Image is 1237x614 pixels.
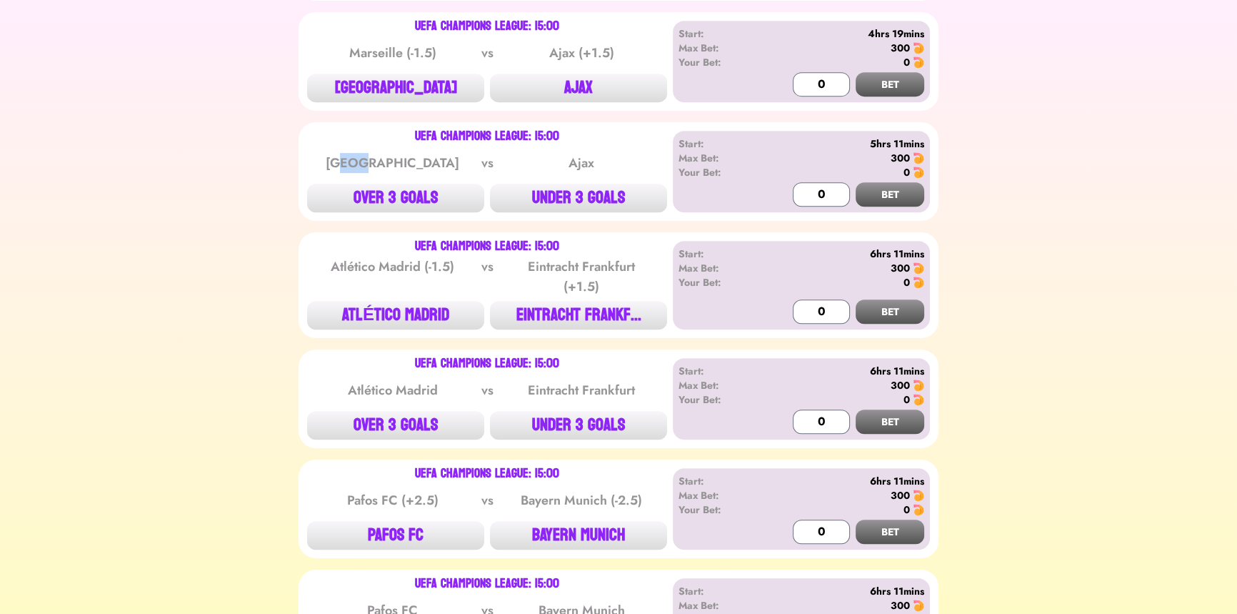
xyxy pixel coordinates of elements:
button: UNDER 3 GOALS [490,411,667,440]
div: 4hrs 19mins [761,26,924,41]
button: BAYERN MUNICH [490,521,667,550]
img: 🍤 [913,167,924,178]
button: UNDER 3 GOALS [490,184,667,212]
button: EINTRACHT FRANKF... [490,301,667,330]
div: 0 [903,55,910,69]
div: Atlético Madrid [321,380,465,400]
div: [GEOGRAPHIC_DATA] [321,153,465,173]
div: Bayern Munich (-2.5) [509,490,653,510]
div: 300 [891,488,910,502]
img: 🍤 [913,504,924,515]
div: vs [479,380,496,400]
div: vs [479,490,496,510]
div: 300 [891,598,910,613]
div: 5hrs 11mins [761,137,924,151]
div: 0 [903,275,910,289]
div: Start: [678,474,761,488]
img: 🍤 [913,380,924,391]
div: Start: [678,26,761,41]
div: 6hrs 11mins [761,474,924,488]
div: Max Bet: [678,41,761,55]
img: 🍤 [913,600,924,611]
div: 300 [891,261,910,275]
div: Your Bet: [678,392,761,407]
div: 300 [891,41,910,55]
button: AJAX [490,74,667,102]
div: Start: [678,584,761,598]
img: 🍤 [913,490,924,501]
div: UEFA Champions League: 15:00 [415,578,559,590]
div: Atlético Madrid (-1.5) [321,257,465,297]
div: Your Bet: [678,502,761,517]
button: PAFOS FC [307,521,484,550]
button: OVER 3 GOALS [307,184,484,212]
div: Your Bet: [678,165,761,179]
button: BET [856,520,924,544]
div: Ajax [509,153,653,173]
div: UEFA Champions League: 15:00 [415,468,559,480]
div: vs [479,43,496,63]
div: UEFA Champions League: 15:00 [415,21,559,32]
div: UEFA Champions League: 15:00 [415,358,559,370]
img: 🍤 [913,56,924,68]
img: 🍤 [913,277,924,288]
div: Your Bet: [678,275,761,289]
div: UEFA Champions League: 15:00 [415,131,559,142]
div: Max Bet: [678,378,761,392]
div: vs [479,153,496,173]
button: ATLÉTICO MADRID [307,301,484,330]
div: Eintracht Frankfurt (+1.5) [509,257,653,297]
div: Max Bet: [678,598,761,613]
div: UEFA Champions League: 15:00 [415,241,559,252]
div: 0 [903,392,910,407]
button: OVER 3 GOALS [307,411,484,440]
div: 300 [891,151,910,165]
img: 🍤 [913,152,924,164]
div: 0 [903,165,910,179]
div: 6hrs 11mins [761,364,924,378]
div: Eintracht Frankfurt [509,380,653,400]
button: BET [856,299,924,324]
div: 300 [891,378,910,392]
img: 🍤 [913,42,924,54]
img: 🍤 [913,394,924,405]
div: Pafos FC (+2.5) [321,490,465,510]
div: 0 [903,502,910,517]
div: Max Bet: [678,488,761,502]
div: 6hrs 11mins [761,247,924,261]
button: BET [856,182,924,207]
div: Max Bet: [678,261,761,275]
div: 6hrs 11mins [761,584,924,598]
div: Marseille (-1.5) [321,43,465,63]
button: [GEOGRAPHIC_DATA] [307,74,484,102]
div: vs [479,257,496,297]
div: Max Bet: [678,151,761,165]
div: Ajax (+1.5) [509,43,653,63]
div: Start: [678,364,761,378]
div: Start: [678,137,761,151]
div: Start: [678,247,761,261]
button: BET [856,410,924,434]
div: Your Bet: [678,55,761,69]
button: BET [856,72,924,96]
img: 🍤 [913,262,924,274]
